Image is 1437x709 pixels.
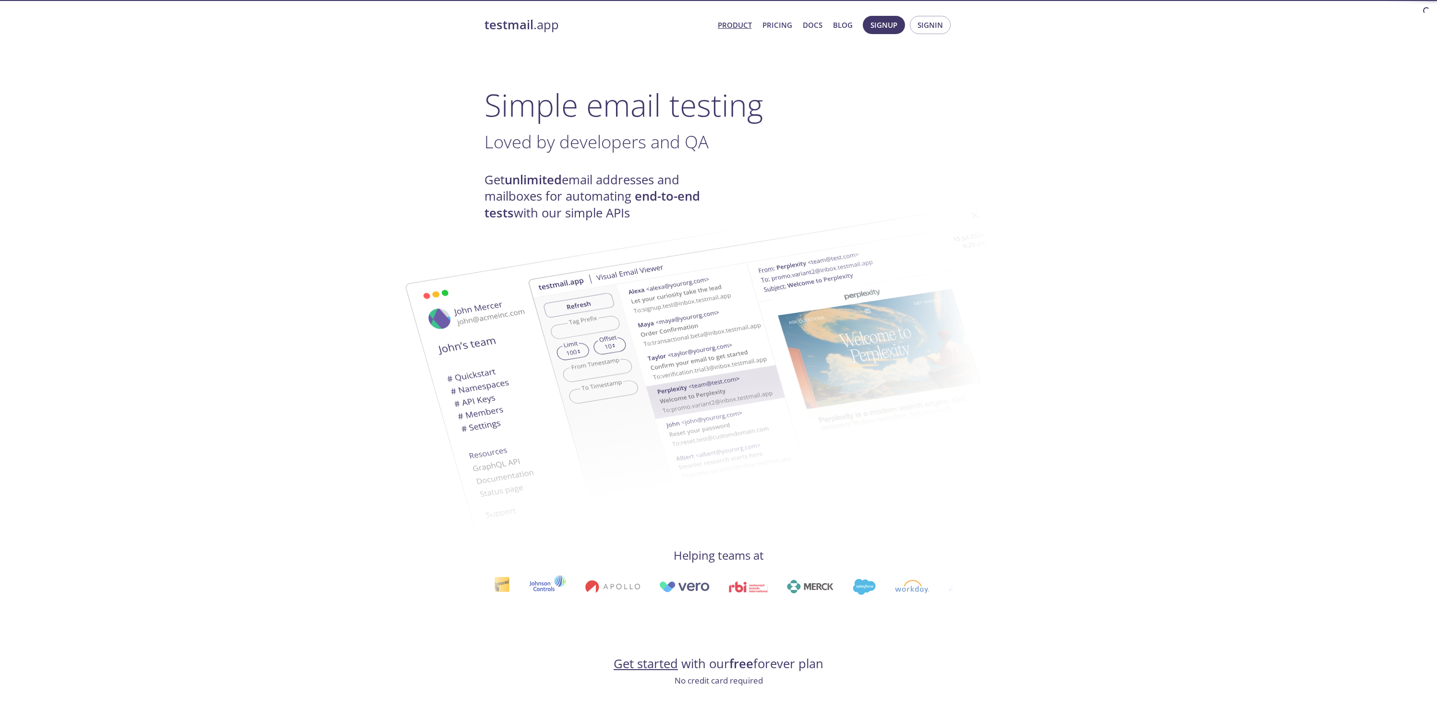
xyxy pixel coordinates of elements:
strong: unlimited [505,171,562,188]
a: Get started [614,655,678,672]
a: Pricing [762,19,792,31]
span: Signin [918,19,943,31]
a: testmail.app [484,17,710,33]
img: testmail-email-viewer [528,191,1046,516]
img: johnsoncontrols [529,575,566,598]
strong: testmail [484,16,533,33]
img: apollo [585,580,640,593]
span: Signup [870,19,897,31]
a: Product [718,19,752,31]
span: Loved by developers and QA [484,130,709,154]
a: Blog [833,19,853,31]
a: Docs [803,19,822,31]
strong: end-to-end tests [484,188,700,221]
img: workday [895,580,929,593]
img: salesforce [853,579,876,595]
h4: Get email addresses and mailboxes for automating with our simple APIs [484,172,719,221]
h4: with our forever plan [484,656,953,672]
img: merck [787,580,833,593]
h1: Simple email testing [484,86,953,123]
button: Signup [863,16,905,34]
img: rbi [729,581,768,592]
img: vero [659,581,710,592]
img: testmail-email-viewer [369,222,888,547]
button: Signin [910,16,951,34]
p: No credit card required [484,674,953,687]
strong: free [729,655,753,672]
h4: Helping teams at [484,548,953,563]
